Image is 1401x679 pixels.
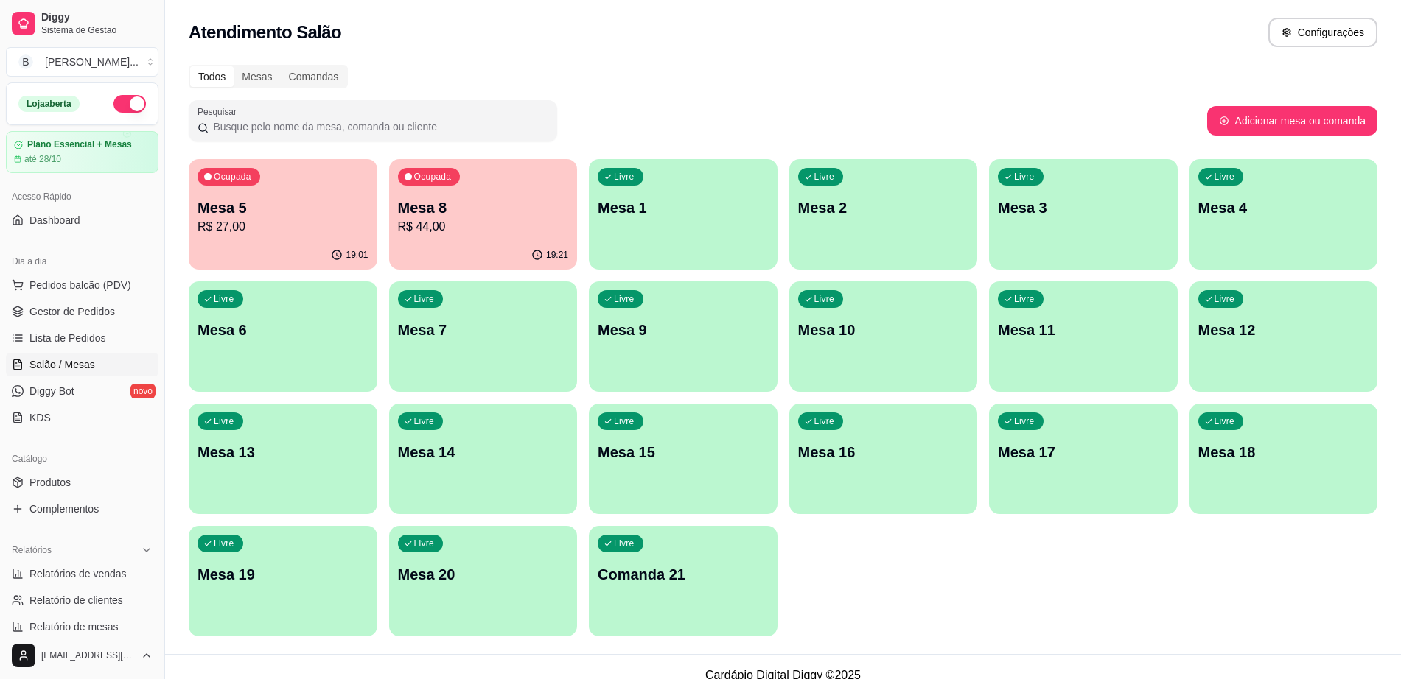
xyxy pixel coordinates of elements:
span: KDS [29,410,51,425]
input: Pesquisar [209,119,548,134]
button: LivreMesa 11 [989,281,1178,392]
a: Relatório de mesas [6,615,158,638]
a: DiggySistema de Gestão [6,6,158,41]
button: LivreMesa 16 [789,404,978,514]
span: Gestor de Pedidos [29,304,115,319]
p: Mesa 2 [798,197,969,218]
button: LivreMesa 13 [189,404,377,514]
p: Mesa 11 [998,320,1169,340]
button: LivreComanda 21 [589,526,778,636]
p: Livre [814,171,835,183]
p: Livre [414,538,435,549]
span: Dashboard [29,213,80,228]
p: Ocupada [414,171,452,183]
p: Mesa 17 [998,442,1169,462]
span: Diggy Bot [29,384,74,398]
button: Adicionar mesa ou comanda [1207,106,1377,136]
p: Comanda 21 [598,564,769,585]
p: Livre [414,415,435,427]
span: [EMAIL_ADDRESS][DOMAIN_NAME] [41,650,135,661]
p: Livre [614,293,635,305]
button: LivreMesa 14 [389,404,578,514]
p: Mesa 18 [1198,442,1369,462]
button: LivreMesa 18 [1189,404,1378,514]
p: 19:01 [346,249,368,261]
p: Mesa 20 [398,564,569,585]
button: LivreMesa 9 [589,281,778,392]
button: OcupadaMesa 8R$ 44,0019:21 [389,159,578,270]
p: Mesa 14 [398,442,569,462]
button: LivreMesa 4 [1189,159,1378,270]
span: B [18,54,33,69]
button: LivreMesa 1 [589,159,778,270]
button: LivreMesa 15 [589,404,778,514]
p: Mesa 1 [598,197,769,218]
span: Sistema de Gestão [41,24,153,36]
a: Relatório de clientes [6,588,158,612]
article: até 28/10 [24,153,61,165]
div: Mesas [234,66,280,87]
a: Salão / Mesas [6,353,158,376]
p: Mesa 12 [1198,320,1369,340]
p: Livre [1215,415,1235,427]
p: Livre [614,171,635,183]
p: Livre [214,293,234,305]
p: Mesa 3 [998,197,1169,218]
span: Lista de Pedidos [29,331,106,345]
p: Livre [814,415,835,427]
p: Livre [814,293,835,305]
p: Mesa 9 [598,320,769,340]
article: Plano Essencial + Mesas [27,139,132,150]
p: Mesa 13 [198,442,368,462]
span: Relatório de clientes [29,593,123,608]
button: LivreMesa 17 [989,404,1178,514]
div: Loja aberta [18,96,80,112]
p: Livre [614,415,635,427]
a: Produtos [6,471,158,494]
div: Comandas [281,66,347,87]
button: LivreMesa 2 [789,159,978,270]
button: Select a team [6,47,158,77]
span: Produtos [29,475,71,490]
button: LivreMesa 3 [989,159,1178,270]
a: Plano Essencial + Mesasaté 28/10 [6,131,158,173]
div: Dia a dia [6,250,158,273]
p: Livre [214,415,234,427]
button: LivreMesa 12 [1189,281,1378,392]
button: OcupadaMesa 5R$ 27,0019:01 [189,159,377,270]
span: Relatório de mesas [29,619,119,634]
p: Mesa 15 [598,442,769,462]
p: Mesa 4 [1198,197,1369,218]
p: Livre [1014,415,1035,427]
p: R$ 27,00 [198,218,368,236]
button: [EMAIL_ADDRESS][DOMAIN_NAME] [6,638,158,673]
button: LivreMesa 6 [189,281,377,392]
p: Livre [214,538,234,549]
p: Mesa 8 [398,197,569,218]
p: R$ 44,00 [398,218,569,236]
button: LivreMesa 19 [189,526,377,636]
button: Alterar Status [113,95,146,113]
div: Todos [190,66,234,87]
span: Relatórios de vendas [29,566,127,581]
p: Livre [414,293,435,305]
p: Ocupada [214,171,251,183]
p: Livre [614,538,635,549]
a: KDS [6,406,158,429]
p: 19:21 [546,249,568,261]
a: Relatórios de vendas [6,562,158,585]
a: Diggy Botnovo [6,379,158,403]
p: Mesa 10 [798,320,969,340]
p: Livre [1014,293,1035,305]
button: LivreMesa 10 [789,281,978,392]
a: Lista de Pedidos [6,326,158,350]
span: Diggy [41,11,153,24]
p: Mesa 6 [198,320,368,340]
div: Catálogo [6,447,158,471]
button: Pedidos balcão (PDV) [6,273,158,297]
p: Mesa 16 [798,442,969,462]
p: Livre [1215,293,1235,305]
span: Complementos [29,502,99,516]
p: Livre [1215,171,1235,183]
span: Relatórios [12,544,52,556]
